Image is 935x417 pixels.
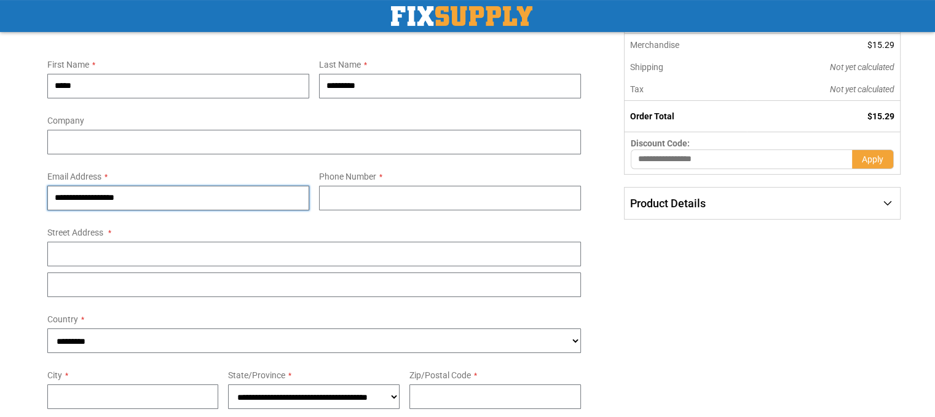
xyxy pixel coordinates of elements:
[47,60,89,69] span: First Name
[625,34,747,56] th: Merchandise
[319,172,376,181] span: Phone Number
[391,6,532,26] a: store logo
[867,40,894,50] span: $15.29
[830,84,894,94] span: Not yet calculated
[630,62,663,72] span: Shipping
[47,172,101,181] span: Email Address
[630,111,674,121] strong: Order Total
[852,149,894,169] button: Apply
[391,6,532,26] img: Fix Industrial Supply
[319,60,361,69] span: Last Name
[867,111,894,121] span: $15.29
[630,197,706,210] span: Product Details
[47,314,78,324] span: Country
[47,228,103,237] span: Street Address
[47,116,84,125] span: Company
[625,78,747,101] th: Tax
[228,370,285,380] span: State/Province
[830,62,894,72] span: Not yet calculated
[409,370,471,380] span: Zip/Postal Code
[631,138,690,148] span: Discount Code:
[862,154,883,164] span: Apply
[47,370,62,380] span: City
